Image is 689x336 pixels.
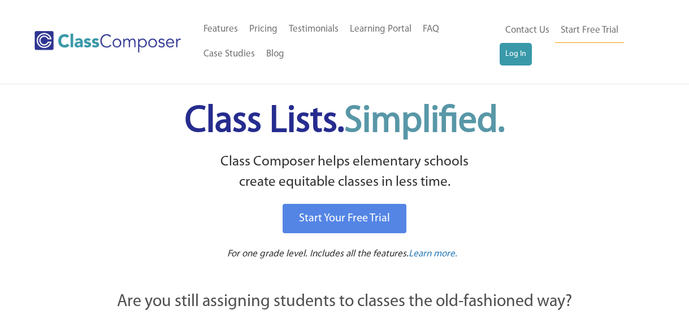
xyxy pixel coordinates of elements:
span: Simplified. [344,103,505,140]
a: Learn more. [409,247,457,261]
a: Blog [261,42,290,67]
span: Class Lists. [185,103,505,140]
span: For one grade level. Includes all the features. [227,249,409,259]
a: Testimonials [283,17,344,42]
a: Case Studies [198,42,261,67]
p: Are you still assigning students to classes the old-fashioned way? [57,290,633,315]
nav: Header Menu [500,18,646,66]
nav: Header Menu [198,17,500,67]
a: FAQ [417,17,445,42]
span: Start Your Free Trial [299,213,390,224]
a: Start Your Free Trial [283,204,406,233]
p: Class Composer helps elementary schools create equitable classes in less time. [55,152,635,193]
a: Features [198,17,244,42]
a: Pricing [244,17,283,42]
img: Class Composer [34,31,181,53]
a: Learning Portal [344,17,417,42]
span: Learn more. [409,249,457,259]
a: Contact Us [500,18,555,43]
a: Log In [500,43,532,66]
a: Start Free Trial [555,18,624,43]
